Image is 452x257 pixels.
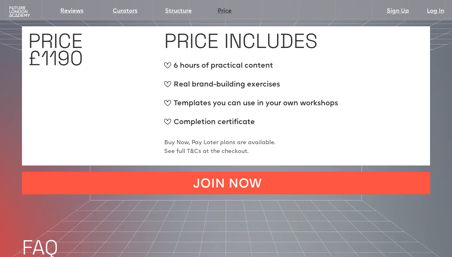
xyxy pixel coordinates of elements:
[60,7,83,16] a: Reviews
[165,7,192,16] a: Structure
[22,172,430,194] a: JOIN NOW
[164,117,338,133] div: Completion certificate
[387,7,409,16] a: Sign Up
[164,80,338,95] div: Real brand-building exercises
[28,32,83,67] h1: PRICE £1190
[164,32,318,50] h1: PRICE INCLUDES
[218,7,232,16] a: Price
[164,98,338,114] div: Templates you can use in your own workshops
[427,7,444,16] a: Log In
[164,61,338,76] div: 6 hours of practical content
[164,139,276,156] p: Buy Now, Pay Later plans are available. See full T&Cs at the checkout.
[113,7,137,16] a: Curators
